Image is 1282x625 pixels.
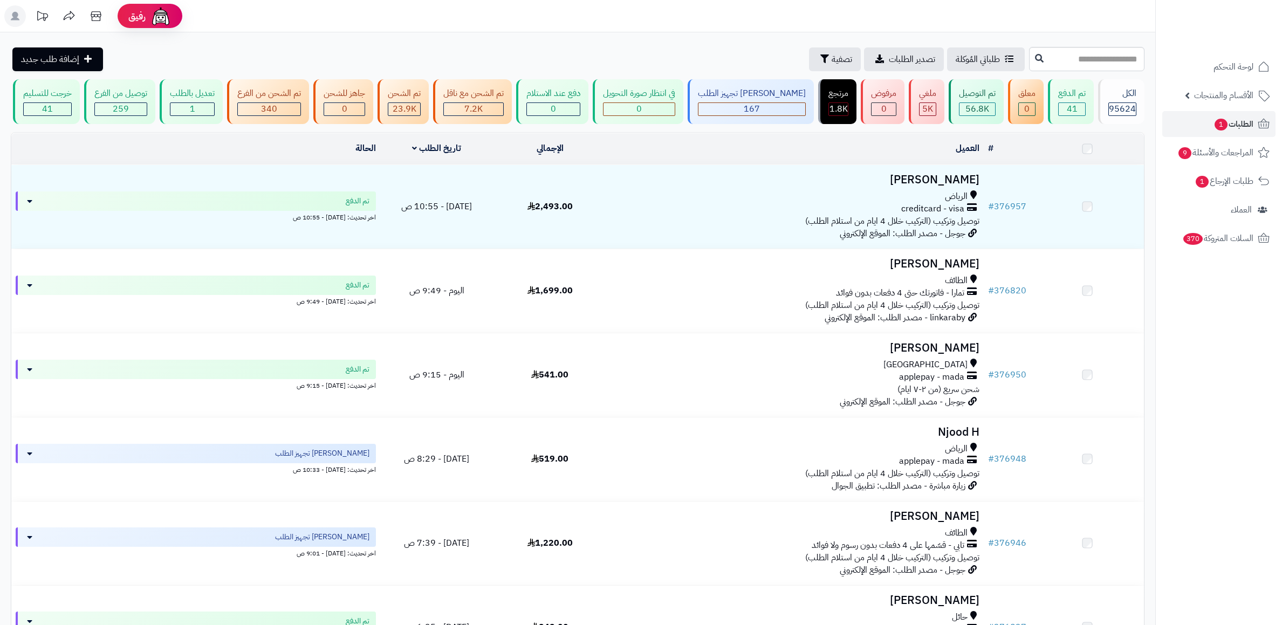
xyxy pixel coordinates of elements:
[1006,79,1046,124] a: معلق 0
[864,47,944,71] a: تصدير الطلبات
[16,547,376,558] div: اخر تحديث: [DATE] - 9:01 ص
[603,87,675,100] div: في انتظار صورة التحويل
[23,87,72,100] div: خرجت للتسليم
[393,102,416,115] span: 23.9K
[404,537,469,550] span: [DATE] - 7:39 ص
[809,47,861,71] button: تصفية
[1194,88,1253,103] span: الأقسام والمنتجات
[388,87,421,100] div: تم الشحن
[611,258,979,270] h3: [PERSON_NAME]
[988,284,994,297] span: #
[551,102,556,115] span: 0
[988,284,1026,297] a: #376820
[832,53,852,66] span: تصفية
[346,364,369,375] span: تم الدفع
[988,537,1026,550] a: #376946
[829,103,848,115] div: 1817
[952,611,968,623] span: حائل
[744,102,760,115] span: 167
[1215,119,1228,131] span: 1
[829,102,848,115] span: 1.8K
[1214,116,1253,132] span: الطلبات
[16,379,376,390] div: اخر تحديث: [DATE] - 9:15 ص
[1177,145,1253,160] span: المراجعات والأسئلة
[812,539,964,552] span: تابي - قسّمها على 4 دفعات بدون رسوم ولا فوائد
[1196,176,1209,188] span: 1
[261,102,277,115] span: 340
[805,299,979,312] span: توصيل وتركيب (التركيب خلال 4 ايام من استلام الطلب)
[1108,87,1136,100] div: الكل
[947,79,1006,124] a: تم التوصيل 56.8K
[907,79,947,124] a: ملغي 5K
[238,103,300,115] div: 340
[24,103,71,115] div: 41
[859,79,907,124] a: مرفوض 0
[1183,233,1203,245] span: 370
[947,47,1025,71] a: طلباتي المُوكلة
[988,200,1026,213] a: #376957
[113,102,129,115] span: 259
[636,102,642,115] span: 0
[959,87,996,100] div: تم التوصيل
[1059,103,1085,115] div: 41
[988,368,994,381] span: #
[828,87,848,100] div: مرتجع
[42,102,53,115] span: 41
[225,79,311,124] a: تم الشحن من الفرع 340
[16,211,376,222] div: اخر تحديث: [DATE] - 10:55 ص
[1067,102,1078,115] span: 41
[611,426,979,438] h3: Njood H
[945,443,968,455] span: الرياض
[945,274,968,287] span: الطائف
[805,215,979,228] span: توصيل وتركيب (التركيب خلال 4 ايام من استلام الطلب)
[1109,102,1136,115] span: 95624
[412,142,461,155] a: تاريخ الطلب
[157,79,225,124] a: تعديل بالطلب 1
[128,10,146,23] span: رفيق
[388,103,420,115] div: 23876
[526,87,580,100] div: دفع عند الاستلام
[988,452,994,465] span: #
[1162,168,1276,194] a: طلبات الإرجاع1
[945,190,968,203] span: الرياض
[1178,147,1192,160] span: 9
[988,452,1026,465] a: #376948
[872,103,896,115] div: 0
[514,79,591,124] a: دفع عند الاستلام 0
[527,284,573,297] span: 1,699.00
[611,174,979,186] h3: [PERSON_NAME]
[1018,87,1036,100] div: معلق
[922,102,933,115] span: 5K
[920,103,936,115] div: 4985
[1096,79,1147,124] a: الكل95624
[988,368,1026,381] a: #376950
[444,103,503,115] div: 7223
[1046,79,1096,124] a: تم الدفع 41
[840,227,965,240] span: جوجل - مصدر الطلب: الموقع الإلكتروني
[919,87,936,100] div: ملغي
[275,532,369,542] span: [PERSON_NAME] تجهيز الطلب
[527,537,573,550] span: 1,220.00
[945,527,968,539] span: الطائف
[899,455,964,468] span: applepay - mada
[956,53,1000,66] span: طلباتي المُوكلة
[12,47,103,71] a: إضافة طلب جديد
[29,5,56,30] a: تحديثات المنصة
[346,196,369,207] span: تم الدفع
[16,463,376,475] div: اخر تحديث: [DATE] - 10:33 ص
[698,103,805,115] div: 167
[1162,54,1276,80] a: لوحة التحكم
[1058,87,1086,100] div: تم الدفع
[889,53,935,66] span: تصدير الطلبات
[431,79,514,124] a: تم الشحن مع ناقل 7.2K
[1162,197,1276,223] a: العملاء
[443,87,504,100] div: تم الشحن مع ناقل
[698,87,806,100] div: [PERSON_NAME] تجهيز الطلب
[871,87,896,100] div: مرفوض
[832,479,965,492] span: زيارة مباشرة - مصدر الطلب: تطبيق الجوال
[604,103,675,115] div: 0
[324,103,365,115] div: 0
[836,287,964,299] span: تمارا - فاتورتك حتى 4 دفعات بدون فوائد
[311,79,375,124] a: جاهز للشحن 0
[537,142,564,155] a: الإجمالي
